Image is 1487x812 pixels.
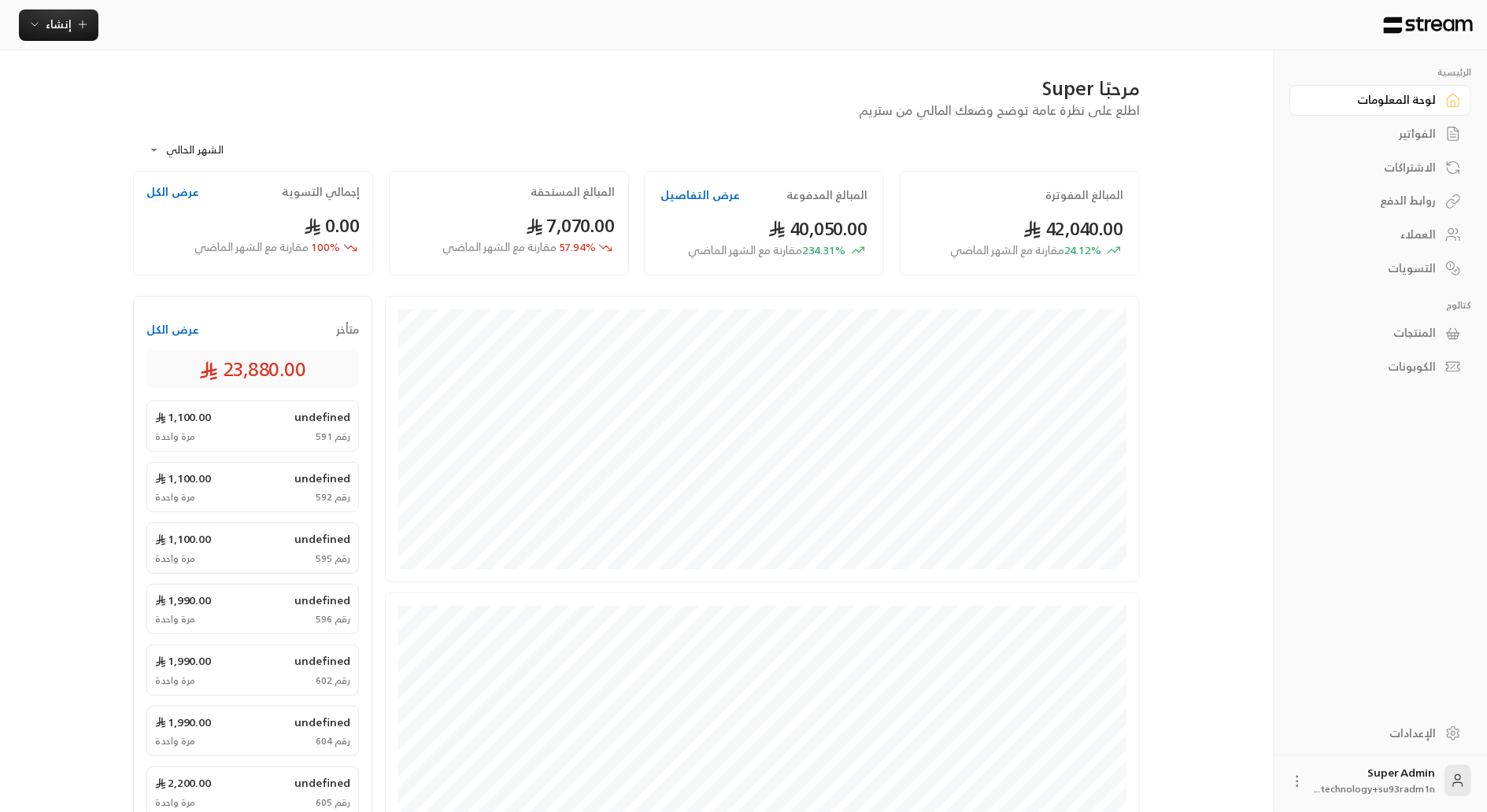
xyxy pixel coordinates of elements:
span: مقارنة مع الشهر الماضي [442,237,557,257]
span: undefined [294,531,350,547]
span: undefined [294,409,350,425]
div: الكوبونات [1309,359,1436,375]
span: 234.31 % [689,242,846,259]
a: الفواتير [1289,119,1471,149]
span: 1,100.00 [155,531,211,547]
span: 1,100.00 [155,409,211,425]
span: مرة واحدة [155,796,195,809]
div: الاشتراكات [1309,160,1436,175]
a: المنتجات [1289,318,1471,349]
span: اطلع على نظرة عامة توضح وضعك المالي من ستريم [859,99,1140,121]
span: إنشاء [46,14,72,34]
span: undefined [294,592,350,608]
img: Logo [1382,17,1474,34]
p: كتالوج [1289,299,1471,312]
span: رقم 595 [316,552,350,565]
span: رقم 592 [316,491,350,504]
span: 23,880.00 [199,356,306,382]
h2: إجمالي التسوية [282,184,360,200]
div: مرحبًا Super [133,76,1140,101]
span: رقم 604 [316,735,350,747]
span: undefined [294,775,350,791]
span: 1,100.00 [155,471,211,486]
a: التسويات [1289,253,1471,283]
span: مرة واحدة [155,552,195,565]
a: روابط الدفع [1289,186,1471,216]
button: عرض الكل [146,322,199,338]
span: رقم 605 [316,796,350,809]
span: رقم 591 [316,430,350,443]
span: متأخر [336,322,359,338]
span: 100 % [194,239,340,256]
div: Super Admin [1315,765,1435,796]
span: 24.12 % [950,242,1101,259]
div: روابط الدفع [1309,193,1436,209]
span: مرة واحدة [155,735,195,747]
span: 1,990.00 [155,714,211,730]
div: الفواتير [1309,126,1436,142]
span: 1,990.00 [155,592,211,608]
span: technology+su93radm1n... [1315,781,1435,797]
p: الرئيسية [1289,66,1471,79]
div: الشهر الحالي [141,130,259,171]
span: undefined [294,714,350,730]
span: undefined [294,653,350,669]
span: 42,040.00 [1023,212,1123,245]
span: 57.94 % [442,239,596,256]
h2: المبالغ المدفوعة [786,187,867,203]
span: 7,070.00 [526,209,616,242]
a: لوحة المعلومات [1289,85,1471,116]
a: الكوبونات [1289,352,1471,382]
div: لوحة المعلومات [1309,92,1436,108]
div: التسويات [1309,260,1436,276]
span: رقم 596 [316,613,350,626]
span: رقم 602 [316,674,350,687]
h2: المبالغ المفوترة [1045,187,1123,203]
h2: المبالغ المستحقة [531,184,616,200]
div: الإعدادات [1309,725,1436,741]
span: مرة واحدة [155,613,195,626]
span: 0.00 [304,209,360,242]
a: الإعدادات [1289,718,1471,748]
span: undefined [294,471,350,486]
a: العملاء [1289,220,1471,250]
button: إنشاء [19,9,98,41]
span: مرة واحدة [155,674,195,687]
span: مرة واحدة [155,491,195,504]
span: 1,990.00 [155,653,211,669]
div: المنتجات [1309,325,1436,341]
span: مقارنة مع الشهر الماضي [689,240,803,260]
div: العملاء [1309,227,1436,242]
span: 2,200.00 [155,775,211,791]
button: عرض الكل [146,184,199,200]
a: الاشتراكات [1289,152,1471,183]
span: 40,050.00 [768,212,868,245]
span: مرة واحدة [155,430,195,443]
button: عرض التفاصيل [660,187,740,203]
span: مقارنة مع الشهر الماضي [194,237,309,257]
span: مقارنة مع الشهر الماضي [950,240,1064,260]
